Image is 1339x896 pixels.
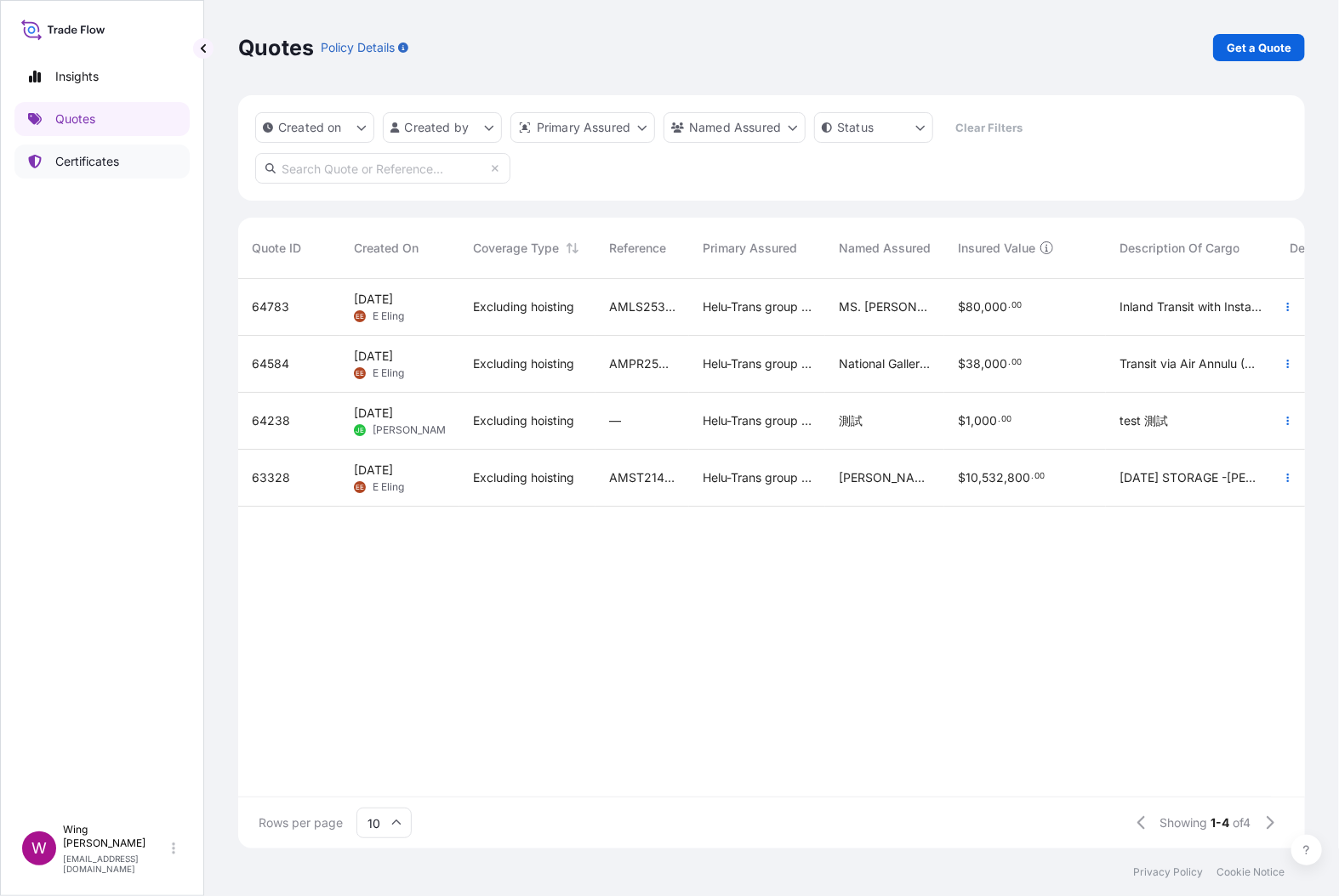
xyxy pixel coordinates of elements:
span: Primary Assured [703,240,797,257]
span: — [609,412,621,429]
span: 64783 [252,298,289,315]
p: Clear Filters [956,119,1023,136]
span: 800 [1007,472,1030,484]
span: E Eling [373,309,404,323]
span: 1-4 [1211,814,1230,831]
button: Sort [562,238,583,258]
span: . [998,417,1000,422]
span: 00 [1034,474,1045,479]
span: 00 [1011,303,1022,309]
p: Quotes [55,111,95,128]
span: Inland Transit with Installation -Untitled artwork as per attached [1120,298,1262,315]
span: E Eling [373,366,404,380]
span: Description Of Cargo [1120,240,1239,257]
span: $ [958,472,966,484]
span: [PERSON_NAME] SEAU [PERSON_NAME] (AMST214510JHJH) [839,469,931,486]
button: Clear Filters [942,114,1037,141]
p: Status [837,119,874,136]
span: [DATE] [354,291,393,308]
a: Quotes [14,102,190,136]
span: 1 [966,415,971,427]
span: 64584 [252,355,289,372]
p: Primary Assured [537,119,630,136]
span: Excluding hoisting [473,298,574,315]
span: $ [958,358,966,370]
span: Reference [609,240,666,257]
span: Helu-Trans group of companies and their subsidiaries [703,469,812,486]
span: . [1031,474,1034,479]
span: Named Assured [839,240,931,257]
span: Created On [354,240,419,257]
span: 10 [966,472,978,484]
span: $ [958,301,966,313]
span: 64238 [252,412,290,429]
span: 測試 [839,412,863,429]
a: Certificates [14,145,190,179]
button: distributor Filter options [510,112,655,143]
span: EE [356,308,364,325]
span: Showing [1160,814,1208,831]
span: National Gallery [GEOGRAPHIC_DATA] (AMPR253302KTJS-03) [839,355,931,372]
span: Quote ID [252,240,301,257]
span: MS. [PERSON_NAME] (AMLS253528JSCW) [839,298,931,315]
span: Helu-Trans group of companies and their subsidiaries [703,355,812,372]
button: createdBy Filter options [383,112,502,143]
a: Get a Quote [1213,34,1305,61]
span: 80 [966,301,981,313]
span: Transit via Air Annulu (A. Boeretto), Dreamcatcher Oriental Flower Resin, Murano glass, paper, in... [1120,355,1262,372]
span: W [31,840,47,857]
p: Get a Quote [1227,39,1291,56]
span: Insured Value [958,240,1035,257]
span: of 4 [1234,814,1251,831]
p: Wing [PERSON_NAME] [63,823,168,850]
span: 00 [1001,417,1011,422]
span: EE [356,365,364,382]
a: Insights [14,60,190,94]
p: Policy Details [321,39,395,56]
span: , [978,472,982,484]
p: Certificates [55,153,119,170]
button: createdOn Filter options [255,112,374,143]
span: Helu-Trans group of companies and their subsidiaries [703,298,812,315]
span: 000 [984,301,1007,313]
button: certificateStatus Filter options [814,112,933,143]
p: Quotes [238,34,314,61]
span: Excluding hoisting [473,412,574,429]
span: 00 [1011,360,1022,366]
span: [DATE] [354,405,393,422]
span: Excluding hoisting [473,469,574,486]
span: AMPR253302KTJS-03 [609,355,675,372]
span: [PERSON_NAME] [373,423,455,437]
span: JE [356,422,364,439]
span: AMST214510JHJH [609,469,675,486]
span: . [1008,360,1011,366]
span: 532 [982,472,1004,484]
span: Excluding hoisting [473,355,574,372]
span: [DATE] [354,348,393,365]
span: AMLS253528JSCW [609,298,675,315]
span: [DATE] [354,462,393,479]
a: Cookie Notice [1216,865,1285,879]
span: , [971,415,974,427]
input: Search Quote or Reference... [255,153,510,184]
span: 000 [974,415,997,427]
span: . [1008,303,1011,309]
span: [DATE] STORAGE -[PERSON_NAME] de Peindre BY KONGO (SG230908046) - SGD352,800 -Leda and the Swan B... [1120,469,1262,486]
p: Created on [278,119,342,136]
span: 63328 [252,469,290,486]
span: test 測試 [1120,412,1168,429]
span: , [1004,472,1007,484]
a: Privacy Policy [1133,865,1203,879]
span: 000 [984,358,1007,370]
span: , [981,301,984,313]
span: Helu-Trans group of companies and their subsidiaries [703,412,812,429]
p: Created by [405,119,470,136]
span: E Eling [373,480,404,494]
button: cargoOwner Filter options [664,112,806,143]
span: , [981,358,984,370]
p: Named Assured [689,119,781,136]
span: $ [958,415,966,427]
span: Rows per page [259,814,343,831]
